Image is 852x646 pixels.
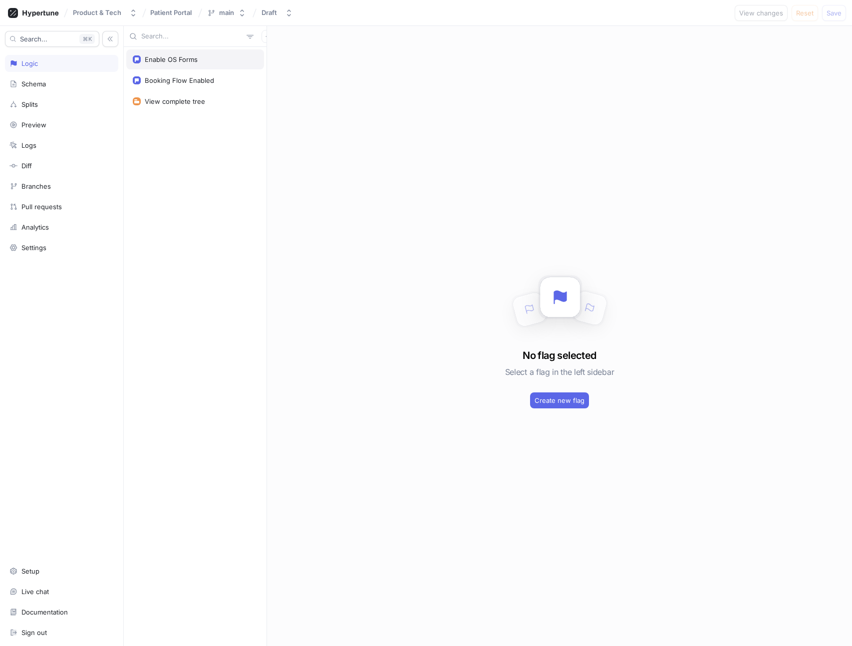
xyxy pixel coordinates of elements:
[145,97,205,105] div: View complete tree
[21,141,36,149] div: Logs
[530,392,589,408] button: Create new flag
[739,10,783,16] span: View changes
[5,31,99,47] button: Search...K
[21,244,46,252] div: Settings
[21,588,49,596] div: Live chat
[21,567,39,575] div: Setup
[145,76,214,84] div: Booking Flow Enabled
[827,10,842,16] span: Save
[792,5,818,21] button: Reset
[141,31,243,41] input: Search...
[505,363,614,381] h5: Select a flag in the left sidebar
[203,4,250,21] button: main
[258,4,297,21] button: Draft
[735,5,788,21] button: View changes
[21,80,46,88] div: Schema
[21,121,46,129] div: Preview
[21,182,51,190] div: Branches
[73,8,121,17] div: Product & Tech
[219,8,234,17] div: main
[21,608,68,616] div: Documentation
[21,223,49,231] div: Analytics
[79,34,95,44] div: K
[21,162,32,170] div: Diff
[262,8,277,17] div: Draft
[523,348,596,363] h3: No flag selected
[822,5,846,21] button: Save
[5,604,118,621] a: Documentation
[21,203,62,211] div: Pull requests
[21,629,47,637] div: Sign out
[145,55,198,63] div: Enable OS Forms
[150,9,192,16] span: Patient Portal
[20,36,47,42] span: Search...
[69,4,141,21] button: Product & Tech
[796,10,814,16] span: Reset
[21,100,38,108] div: Splits
[21,59,38,67] div: Logic
[535,397,584,403] span: Create new flag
